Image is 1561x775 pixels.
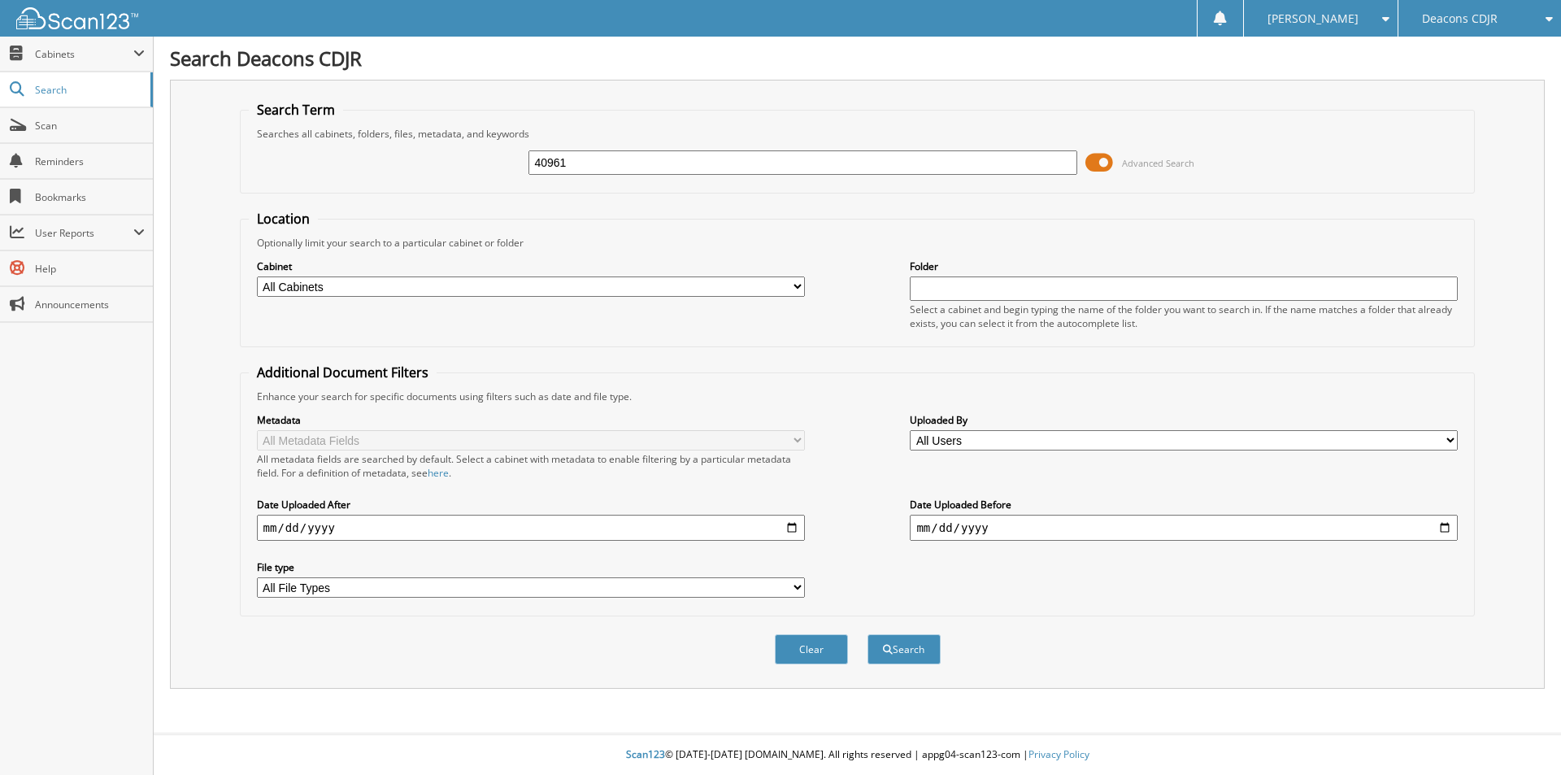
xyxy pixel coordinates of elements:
[257,452,805,480] div: All metadata fields are searched by default. Select a cabinet with metadata to enable filtering b...
[257,515,805,541] input: start
[1480,697,1561,775] iframe: Chat Widget
[249,236,1467,250] div: Optionally limit your search to a particular cabinet or folder
[154,735,1561,775] div: © [DATE]-[DATE] [DOMAIN_NAME]. All rights reserved | appg04-scan123-com |
[249,390,1467,403] div: Enhance your search for specific documents using filters such as date and file type.
[1122,157,1194,169] span: Advanced Search
[35,47,133,61] span: Cabinets
[35,262,145,276] span: Help
[249,210,318,228] legend: Location
[1267,14,1359,24] span: [PERSON_NAME]
[257,259,805,273] label: Cabinet
[1028,747,1089,761] a: Privacy Policy
[910,303,1458,330] div: Select a cabinet and begin typing the name of the folder you want to search in. If the name match...
[257,560,805,574] label: File type
[35,83,142,97] span: Search
[867,634,941,664] button: Search
[249,364,437,381] legend: Additional Document Filters
[626,747,665,761] span: Scan123
[35,298,145,311] span: Announcements
[249,127,1467,141] div: Searches all cabinets, folders, files, metadata, and keywords
[910,515,1458,541] input: end
[35,119,145,133] span: Scan
[16,7,138,29] img: scan123-logo-white.svg
[249,101,343,119] legend: Search Term
[428,466,449,480] a: here
[775,634,848,664] button: Clear
[257,413,805,427] label: Metadata
[170,45,1545,72] h1: Search Deacons CDJR
[35,226,133,240] span: User Reports
[35,155,145,168] span: Reminders
[910,413,1458,427] label: Uploaded By
[910,498,1458,512] label: Date Uploaded Before
[910,259,1458,273] label: Folder
[35,190,145,204] span: Bookmarks
[1422,14,1498,24] span: Deacons CDJR
[257,498,805,512] label: Date Uploaded After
